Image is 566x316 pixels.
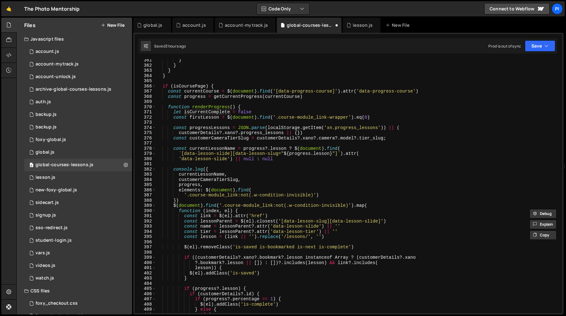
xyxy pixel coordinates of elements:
[1,1,17,16] a: 🤙
[36,187,77,193] div: new-foxy-global.js
[36,99,51,105] div: auth.js
[135,302,156,307] div: 408
[135,161,156,167] div: 381
[135,307,156,312] div: 409
[24,196,132,209] div: 13533/43446.js
[165,43,186,49] div: 3 hours ago
[135,172,156,177] div: 383
[36,87,111,92] div: archive-global-courses-lessons.js
[36,49,59,54] div: account.js
[36,212,56,218] div: signup.js
[36,238,72,243] div: student-login.js
[225,22,268,28] div: account-mytrack.js
[135,281,156,286] div: 404
[24,209,132,222] div: 13533/35364.js
[135,177,156,183] div: 384
[135,156,156,162] div: 380
[135,141,156,146] div: 377
[36,263,55,268] div: videos.js
[36,225,68,231] div: sso-redirect.js
[154,43,186,49] div: Saved
[525,40,555,52] button: Save
[24,222,132,234] div: 13533/47004.js
[135,167,156,172] div: 382
[36,137,66,143] div: foxy-global.js
[36,175,55,180] div: lesson.js
[24,96,132,108] div: 13533/34034.js
[36,150,54,155] div: global.js
[552,3,563,14] a: Pi
[135,240,156,245] div: 396
[386,22,412,28] div: New File
[135,120,156,125] div: 373
[135,224,156,229] div: 393
[484,3,550,14] a: Connect to Webflow
[36,250,50,256] div: vars.js
[135,255,156,260] div: 399
[135,110,156,115] div: 371
[135,125,156,131] div: 374
[135,151,156,156] div: 379
[24,159,132,171] div: 13533/35292.js
[36,301,78,306] div: foxy_checkout.css
[24,234,132,247] div: 13533/46953.js
[135,296,156,302] div: 407
[488,43,521,49] div: Prod is out of sync
[530,230,557,240] button: Copy
[135,193,156,198] div: 387
[135,89,156,94] div: 367
[24,108,132,121] div: 13533/45031.js
[24,133,132,146] div: 13533/34219.js
[135,136,156,141] div: 376
[135,115,156,120] div: 372
[135,213,156,219] div: 391
[135,58,156,63] div: 361
[135,198,156,203] div: 388
[135,99,156,104] div: 369
[143,22,162,28] div: global.js
[135,68,156,73] div: 363
[24,259,132,272] div: 13533/42246.js
[135,130,156,136] div: 375
[36,124,57,130] div: backup.js
[24,83,132,96] div: 13533/43968.js
[101,23,125,28] button: New File
[257,3,309,14] button: Code Only
[24,121,132,133] div: 13533/45030.js
[135,265,156,271] div: 401
[135,291,156,297] div: 406
[24,71,132,83] div: 13533/41206.js
[135,73,156,79] div: 364
[135,234,156,240] div: 395
[36,74,76,80] div: account-unlock.js
[36,162,93,168] div: global-courses-lessons.js
[135,78,156,84] div: 365
[24,247,132,259] div: 13533/38978.js
[24,22,36,29] h2: Files
[24,184,132,196] div: 13533/40053.js
[24,146,132,159] div: 13533/39483.js
[36,61,79,67] div: account-mytrack.js
[135,94,156,99] div: 368
[135,182,156,188] div: 385
[135,276,156,281] div: 403
[36,112,57,117] div: backup.js
[30,163,33,168] span: 0
[135,208,156,214] div: 390
[24,5,80,13] div: The Photo Mentorship
[135,84,156,89] div: 366
[135,146,156,151] div: 378
[36,275,54,281] div: watch.js
[24,272,132,285] div: 13533/38527.js
[135,188,156,193] div: 386
[36,200,59,206] div: sidecart.js
[135,260,156,266] div: 400
[135,271,156,276] div: 402
[17,285,132,297] div: CSS files
[135,250,156,255] div: 398
[24,58,132,71] div: 13533/38628.js
[135,63,156,68] div: 362
[135,286,156,291] div: 405
[135,219,156,224] div: 392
